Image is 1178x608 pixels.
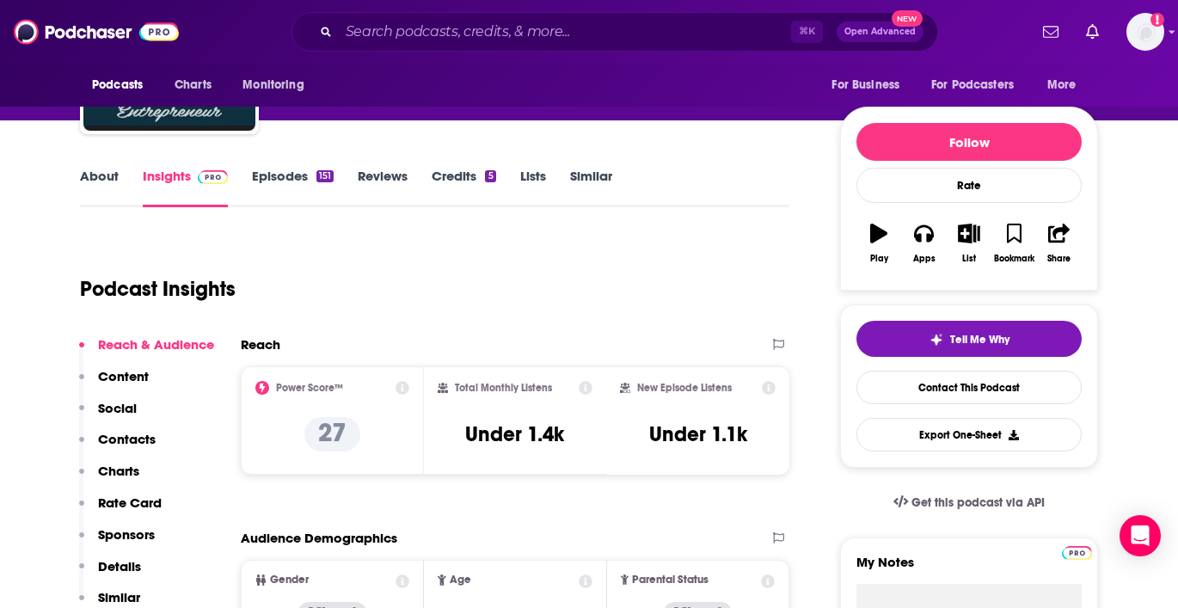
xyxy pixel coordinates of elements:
[844,28,916,36] span: Open Advanced
[80,276,236,302] h1: Podcast Insights
[198,170,228,184] img: Podchaser Pro
[1036,17,1065,46] a: Show notifications dropdown
[1062,544,1092,560] a: Pro website
[80,69,165,101] button: open menu
[831,73,899,97] span: For Business
[856,554,1082,584] label: My Notes
[92,73,143,97] span: Podcasts
[649,421,747,447] h3: Under 1.1k
[837,21,923,42] button: Open AdvancedNew
[163,69,222,101] a: Charts
[79,558,141,590] button: Details
[450,574,471,586] span: Age
[1126,13,1164,51] img: User Profile
[856,212,901,274] button: Play
[98,368,149,384] p: Content
[570,168,612,207] a: Similar
[1120,515,1161,556] div: Open Intercom Messenger
[432,168,495,207] a: Credits5
[455,382,552,394] h2: Total Monthly Listens
[98,400,137,416] p: Social
[1047,73,1077,97] span: More
[14,15,179,48] img: Podchaser - Follow, Share and Rate Podcasts
[79,526,155,558] button: Sponsors
[632,574,709,586] span: Parental Status
[241,336,280,353] h2: Reach
[994,254,1034,264] div: Bookmark
[947,212,991,274] button: List
[901,212,946,274] button: Apps
[79,494,162,526] button: Rate Card
[962,254,976,264] div: List
[316,170,334,182] div: 151
[79,336,214,368] button: Reach & Audience
[930,333,943,347] img: tell me why sparkle
[79,368,149,400] button: Content
[485,170,495,182] div: 5
[791,21,823,43] span: ⌘ K
[920,69,1039,101] button: open menu
[520,168,546,207] a: Lists
[1126,13,1164,51] button: Show profile menu
[79,431,156,463] button: Contacts
[252,168,334,207] a: Episodes151
[856,418,1082,451] button: Export One-Sheet
[230,69,326,101] button: open menu
[1150,13,1164,27] svg: Add a profile image
[931,73,1014,97] span: For Podcasters
[892,10,923,27] span: New
[1037,212,1082,274] button: Share
[911,495,1045,510] span: Get this podcast via API
[98,431,156,447] p: Contacts
[339,18,791,46] input: Search podcasts, credits, & more...
[98,526,155,543] p: Sponsors
[856,371,1082,404] a: Contact This Podcast
[79,463,139,494] button: Charts
[98,558,141,574] p: Details
[1079,17,1106,46] a: Show notifications dropdown
[175,73,212,97] span: Charts
[465,421,564,447] h3: Under 1.4k
[358,168,408,207] a: Reviews
[950,333,1009,347] span: Tell Me Why
[991,212,1036,274] button: Bookmark
[1047,254,1071,264] div: Share
[98,463,139,479] p: Charts
[304,417,360,451] p: 27
[856,168,1082,203] div: Rate
[98,336,214,353] p: Reach & Audience
[856,123,1082,161] button: Follow
[819,69,921,101] button: open menu
[637,382,732,394] h2: New Episode Listens
[291,12,938,52] div: Search podcasts, credits, & more...
[270,574,309,586] span: Gender
[98,494,162,511] p: Rate Card
[80,168,119,207] a: About
[143,168,228,207] a: InsightsPodchaser Pro
[276,382,343,394] h2: Power Score™
[913,254,936,264] div: Apps
[79,400,137,432] button: Social
[870,254,888,264] div: Play
[1126,13,1164,51] span: Logged in as addi44
[880,482,1058,524] a: Get this podcast via API
[242,73,304,97] span: Monitoring
[856,321,1082,357] button: tell me why sparkleTell Me Why
[241,530,397,546] h2: Audience Demographics
[1035,69,1098,101] button: open menu
[98,589,140,605] p: Similar
[1062,546,1092,560] img: Podchaser Pro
